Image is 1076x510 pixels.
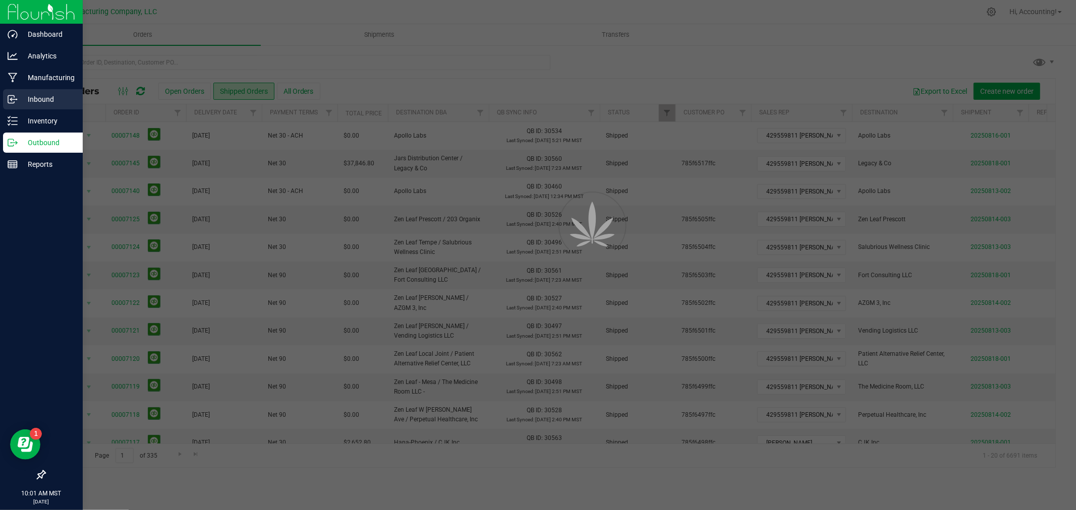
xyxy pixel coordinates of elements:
[10,429,40,460] iframe: Resource center
[8,51,18,61] inline-svg: Analytics
[30,428,42,440] iframe: Resource center unread badge
[18,28,78,40] p: Dashboard
[18,115,78,127] p: Inventory
[5,489,78,498] p: 10:01 AM MST
[18,50,78,62] p: Analytics
[18,93,78,105] p: Inbound
[8,73,18,83] inline-svg: Manufacturing
[18,158,78,170] p: Reports
[5,498,78,505] p: [DATE]
[8,138,18,148] inline-svg: Outbound
[8,29,18,39] inline-svg: Dashboard
[8,159,18,169] inline-svg: Reports
[8,94,18,104] inline-svg: Inbound
[8,116,18,126] inline-svg: Inventory
[18,72,78,84] p: Manufacturing
[18,137,78,149] p: Outbound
